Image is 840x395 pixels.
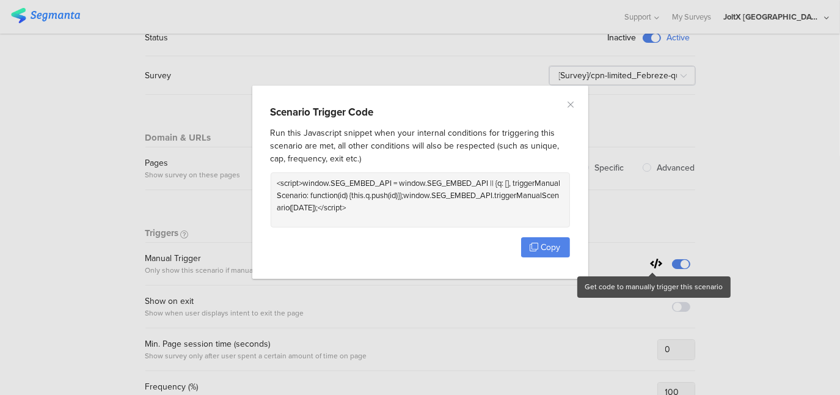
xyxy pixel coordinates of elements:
button: Close [566,98,576,112]
span: Copy [541,241,561,254]
button: Copy [521,237,570,257]
div: dialog [252,86,588,279]
div: Scenario Trigger Code [271,107,374,117]
div: Get code to manually trigger this scenario [581,278,726,296]
div: Run this Javascript snippet when your internal conditions for triggering this scenario are met, a... [271,127,570,165]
